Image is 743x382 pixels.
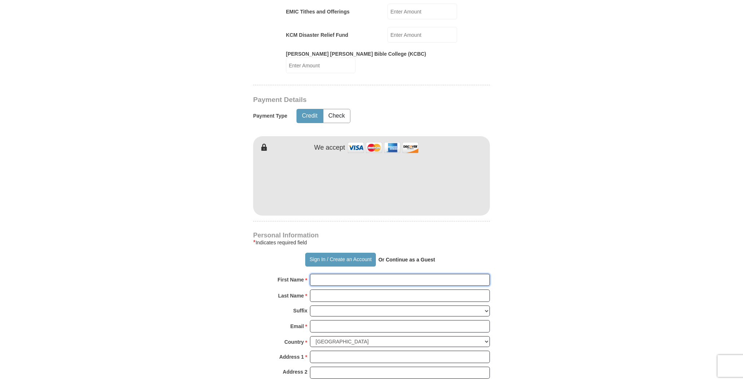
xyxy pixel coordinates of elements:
button: Check [323,109,350,123]
div: Indicates required field [253,238,490,247]
h5: Payment Type [253,113,287,119]
label: [PERSON_NAME] [PERSON_NAME] Bible College (KCBC) [286,50,426,58]
button: Credit [297,109,323,123]
strong: Email [290,321,304,331]
strong: Last Name [278,291,304,301]
label: EMIC Tithes and Offerings [286,8,350,15]
strong: Address 2 [283,367,307,377]
img: credit cards accepted [347,140,420,155]
input: Enter Amount [286,58,355,73]
strong: First Name [278,275,304,285]
h4: Personal Information [253,232,490,238]
strong: Country [284,337,304,347]
label: KCM Disaster Relief Fund [286,31,348,39]
input: Enter Amount [388,4,457,19]
strong: Suffix [293,306,307,316]
strong: Or Continue as a Guest [378,257,435,263]
h4: We accept [314,144,345,152]
strong: Address 1 [279,352,304,362]
input: Enter Amount [388,27,457,43]
button: Sign In / Create an Account [305,253,376,267]
h3: Payment Details [253,96,439,104]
